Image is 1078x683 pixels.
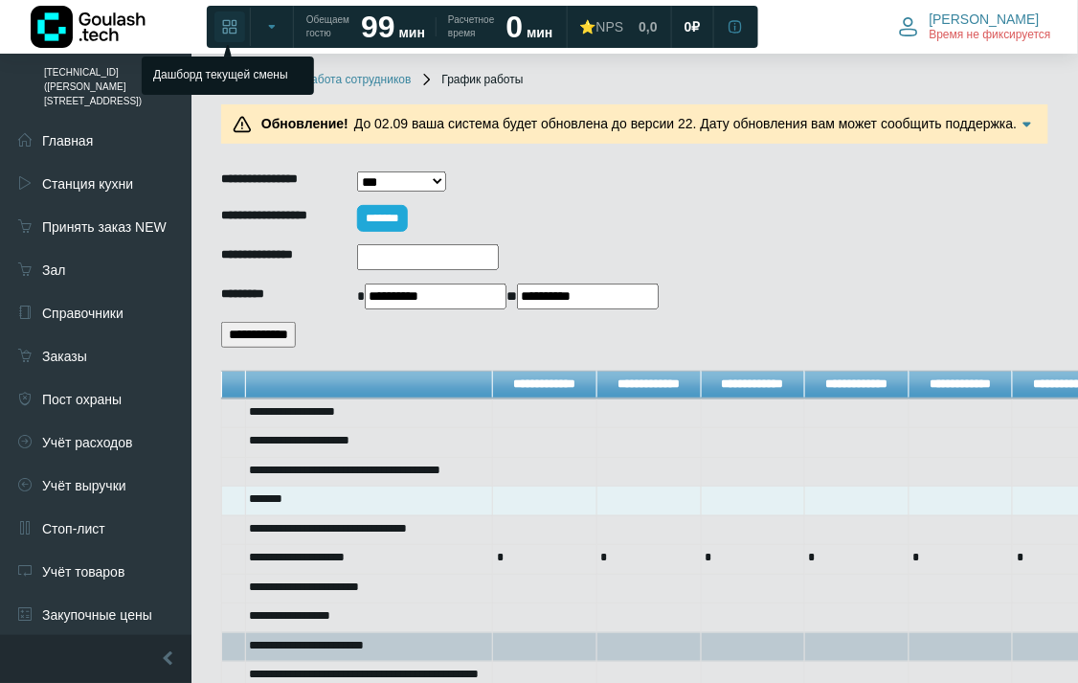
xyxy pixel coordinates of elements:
span: Дашборд текущей смены [153,68,288,81]
button: [PERSON_NAME] Время не фиксируется [887,7,1063,47]
strong: 0 [506,10,524,44]
strong: 99 [361,10,395,44]
span: мин [399,25,425,40]
img: Логотип компании Goulash.tech [31,6,146,48]
img: Подробнее [1018,115,1037,134]
span: 0,0 [639,18,657,35]
span: Время не фиксируется [930,28,1051,43]
span: До 02.09 ваша система будет обновлена до версии 22. Дату обновления вам может сообщить поддержка.... [256,116,1018,151]
span: Обещаем гостю [306,13,349,40]
a: ⭐NPS 0,0 [569,10,669,44]
span: Расчетное время [448,13,494,40]
b: Обновление! [261,116,348,131]
a: 0 ₽ [673,10,712,44]
a: Работа сотрудников [281,73,412,88]
span: График работы [419,73,524,88]
span: [PERSON_NAME] [930,11,1040,28]
span: NPS [596,19,624,34]
span: 0 [685,18,692,35]
a: Обещаем гостю 99 мин Расчетное время 0 мин [295,10,565,44]
img: Предупреждение [233,115,252,134]
span: мин [527,25,552,40]
span: ₽ [692,18,701,35]
div: ⭐ [580,18,624,35]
